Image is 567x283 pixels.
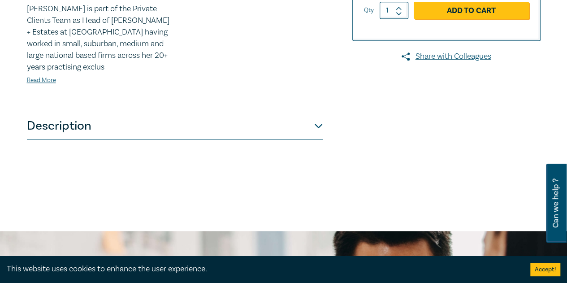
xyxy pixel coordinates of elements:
[530,263,560,276] button: Accept cookies
[7,263,517,275] div: This website uses cookies to enhance the user experience.
[27,76,56,84] a: Read More
[27,3,169,73] p: [PERSON_NAME] is part of the Private Clients Team as Head of [PERSON_NAME] + Estates at [GEOGRAPH...
[352,51,541,62] a: Share with Colleagues
[27,113,323,139] button: Description
[380,2,408,19] input: 1
[551,169,560,237] span: Can we help ?
[364,5,374,15] label: Qty
[414,2,529,19] a: Add to Cart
